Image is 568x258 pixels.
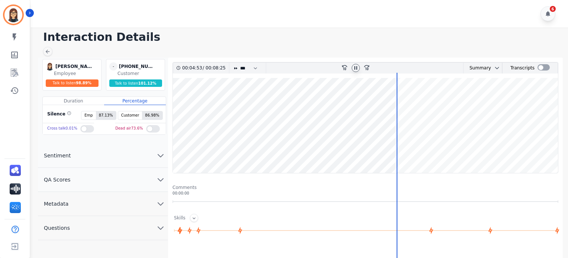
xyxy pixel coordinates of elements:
[117,71,163,76] div: Customer
[115,123,143,134] div: Dead air 73.6 %
[156,223,165,232] svg: chevron down
[550,6,556,12] div: 6
[204,63,225,74] div: 00:08:25
[109,62,117,71] span: -
[55,62,93,71] div: [PERSON_NAME] undefined
[43,97,104,105] div: Duration
[119,62,156,71] div: [PHONE_NUMBER]
[464,63,491,74] div: Summary
[81,111,96,120] span: Emp
[38,144,168,168] button: Sentiment chevron down
[118,111,142,120] span: Customer
[174,215,185,222] div: Skills
[38,176,77,183] span: QA Scores
[54,71,100,76] div: Employee
[156,151,165,160] svg: chevron down
[142,111,162,120] span: 86.98 %
[182,63,203,74] div: 00:04:53
[38,168,168,192] button: QA Scores chevron down
[43,30,561,44] h1: Interaction Details
[76,81,91,85] span: 98.89 %
[46,111,71,120] div: Silence
[4,6,22,24] img: Bordered avatar
[172,190,558,196] div: 00:00:00
[104,97,165,105] div: Percentage
[156,199,165,208] svg: chevron down
[46,79,99,87] div: Talk to listen
[38,216,168,240] button: Questions chevron down
[38,152,77,159] span: Sentiment
[47,123,77,134] div: Cross talk 0.01 %
[38,224,76,232] span: Questions
[38,192,168,216] button: Metadata chevron down
[494,65,500,71] svg: chevron down
[491,65,500,71] button: chevron down
[109,79,162,87] div: Talk to listen
[96,111,116,120] span: 87.13 %
[138,81,156,85] span: 101.12 %
[172,184,558,190] div: Comments
[182,63,227,74] div: /
[156,175,165,184] svg: chevron down
[38,200,74,208] span: Metadata
[510,63,535,74] div: Transcripts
